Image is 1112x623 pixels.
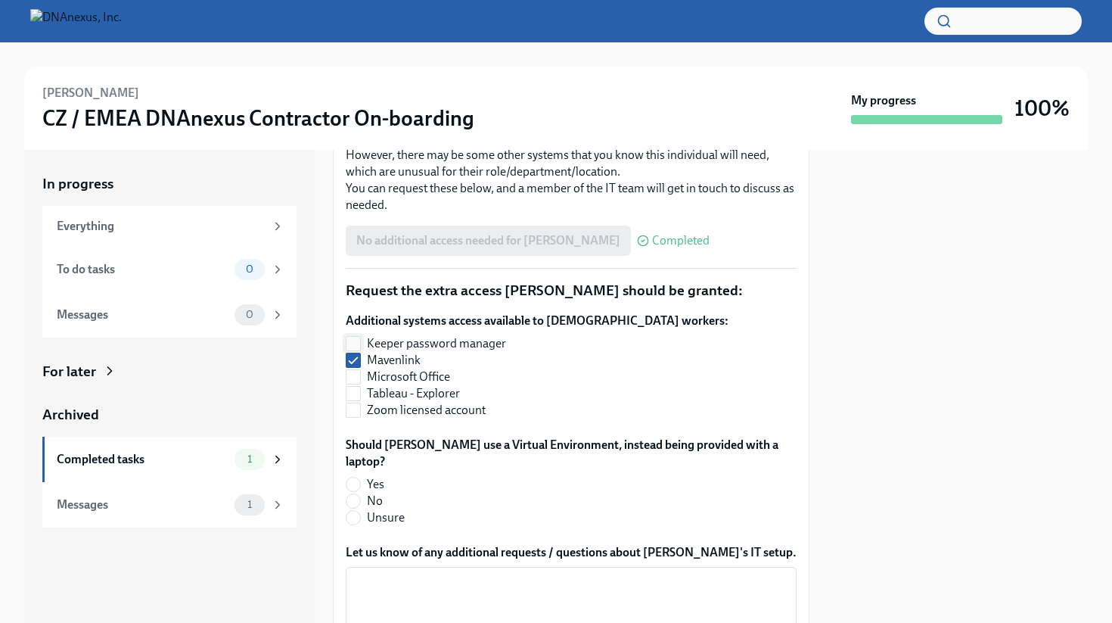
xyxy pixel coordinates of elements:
a: For later [42,362,297,382]
span: 0 [237,263,262,275]
a: Messages0 [42,292,297,338]
span: Zoom licensed account [367,402,486,419]
a: To do tasks0 [42,247,297,292]
span: No [367,493,383,509]
label: Let us know of any additional requests / questions about [PERSON_NAME]'s IT setup. [346,544,797,561]
p: Request the extra access [PERSON_NAME] should be granted: [346,281,797,301]
span: Tableau - Explorer [367,385,460,402]
div: To do tasks [57,261,228,278]
span: 1 [238,499,261,510]
span: Keeper password manager [367,335,506,352]
span: Microsoft Office [367,369,450,385]
div: Messages [57,497,228,513]
h6: [PERSON_NAME] [42,85,139,101]
div: Completed tasks [57,451,228,468]
a: In progress [42,174,297,194]
span: Mavenlink [367,352,421,369]
span: 0 [237,309,262,320]
span: 1 [238,453,261,465]
div: For later [42,362,96,382]
h3: 100% [1014,95,1070,122]
span: Yes [367,476,384,493]
a: Archived [42,405,297,425]
a: Completed tasks1 [42,437,297,482]
p: However, there may be some other systems that you know this individual will need, which are unusu... [346,147,797,213]
img: DNAnexus, Inc. [30,9,122,33]
strong: My progress [851,92,916,109]
h3: CZ / EMEA DNAnexus Contractor On-boarding [42,104,474,132]
a: Everything [42,206,297,247]
div: Messages [57,307,228,323]
div: Everything [57,218,265,235]
label: Should [PERSON_NAME] use a Virtual Environment, instead being provided with a laptop? [346,437,797,470]
span: Completed [652,235,710,247]
a: Messages1 [42,482,297,528]
span: Unsure [367,509,405,526]
label: Additional systems access available to [DEMOGRAPHIC_DATA] workers: [346,313,728,329]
